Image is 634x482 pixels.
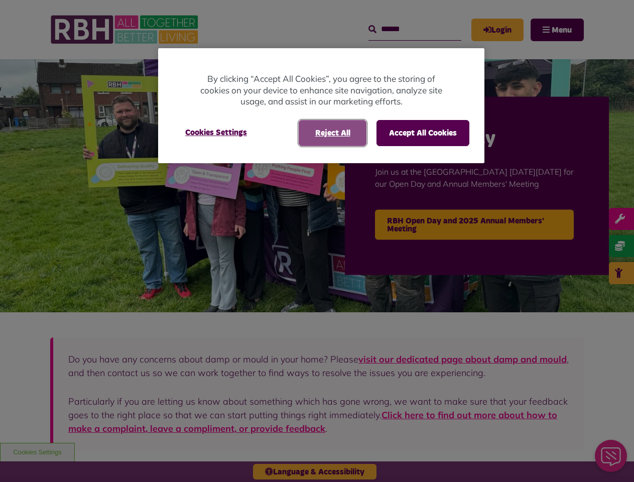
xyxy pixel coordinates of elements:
[299,120,366,146] button: Reject All
[6,3,38,35] div: Close Web Assistant
[158,48,484,163] div: Cookie banner
[158,48,484,163] div: Privacy
[173,120,259,145] button: Cookies Settings
[198,73,444,107] p: By clicking “Accept All Cookies”, you agree to the storing of cookies on your device to enhance s...
[376,120,469,146] button: Accept All Cookies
